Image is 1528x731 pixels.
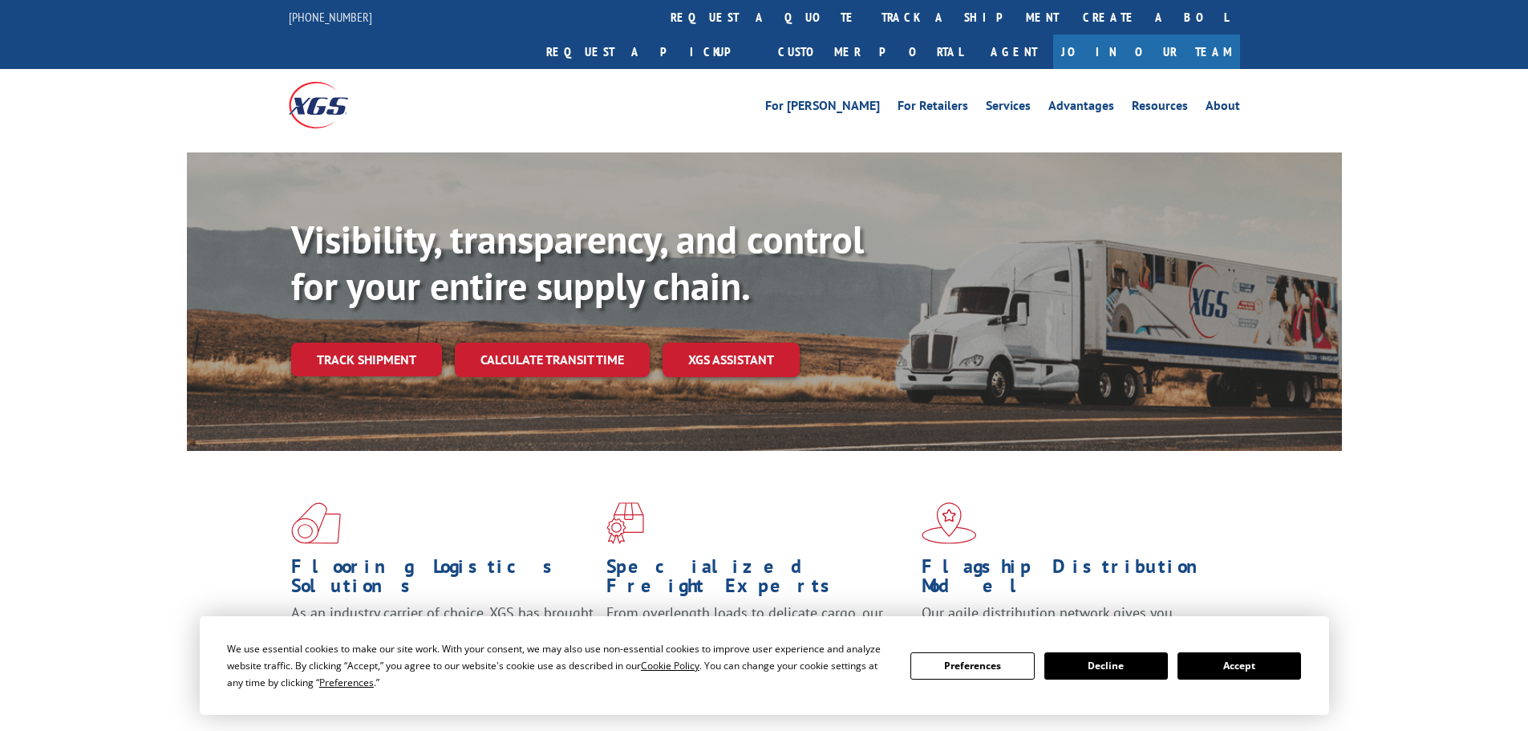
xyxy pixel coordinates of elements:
[606,557,910,603] h1: Specialized Freight Experts
[641,659,699,672] span: Cookie Policy
[1132,99,1188,117] a: Resources
[1048,99,1114,117] a: Advantages
[200,616,1329,715] div: Cookie Consent Prompt
[534,35,766,69] a: Request a pickup
[455,343,650,377] a: Calculate transit time
[910,652,1034,680] button: Preferences
[291,343,442,376] a: Track shipment
[606,603,910,675] p: From overlength loads to delicate cargo, our experienced staff knows the best way to move your fr...
[289,9,372,25] a: [PHONE_NUMBER]
[606,502,644,544] img: xgs-icon-focused-on-flooring-red
[922,502,977,544] img: xgs-icon-flagship-distribution-model-red
[291,214,864,311] b: Visibility, transparency, and control for your entire supply chain.
[663,343,800,377] a: XGS ASSISTANT
[319,676,374,689] span: Preferences
[291,557,594,603] h1: Flooring Logistics Solutions
[975,35,1053,69] a: Agent
[922,557,1225,603] h1: Flagship Distribution Model
[922,603,1217,641] span: Our agile distribution network gives you nationwide inventory management on demand.
[1177,652,1301,680] button: Accept
[898,99,968,117] a: For Retailers
[986,99,1031,117] a: Services
[1206,99,1240,117] a: About
[765,99,880,117] a: For [PERSON_NAME]
[291,603,594,660] span: As an industry carrier of choice, XGS has brought innovation and dedication to flooring logistics...
[766,35,975,69] a: Customer Portal
[291,502,341,544] img: xgs-icon-total-supply-chain-intelligence-red
[227,640,891,691] div: We use essential cookies to make our site work. With your consent, we may also use non-essential ...
[1044,652,1168,680] button: Decline
[1053,35,1240,69] a: Join Our Team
